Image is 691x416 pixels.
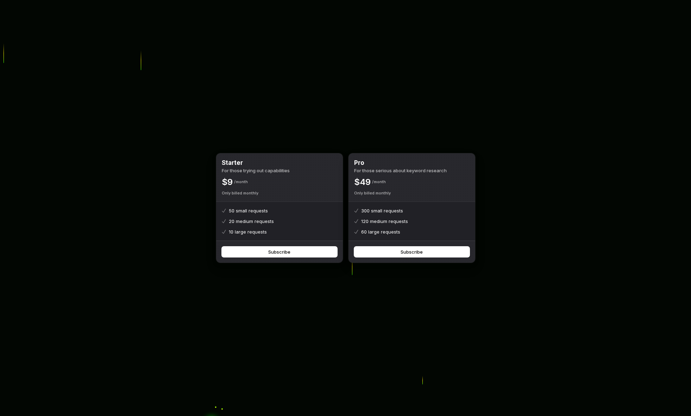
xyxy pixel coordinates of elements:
p: For those serious about keyword research [354,167,447,174]
h2: Starter [222,159,243,167]
button: Subscribe [354,247,470,257]
p: For those trying out capabilities [222,167,290,174]
p: 60 large requests [361,229,400,235]
p: Only billed monthly [222,190,258,196]
p: $ 9 [222,176,233,188]
p: 10 large requests [229,229,267,235]
p: $ 49 [354,176,371,188]
h2: Pro [354,159,364,167]
p: Month [372,179,386,185]
p: Only billed monthly [354,190,391,196]
p: Month [234,179,248,185]
p: 300 small requests [361,207,403,214]
p: 20 medium requests [229,218,274,224]
button: Subscribe [222,247,337,257]
p: 50 small requests [229,207,268,214]
p: 120 medium requests [361,218,408,224]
